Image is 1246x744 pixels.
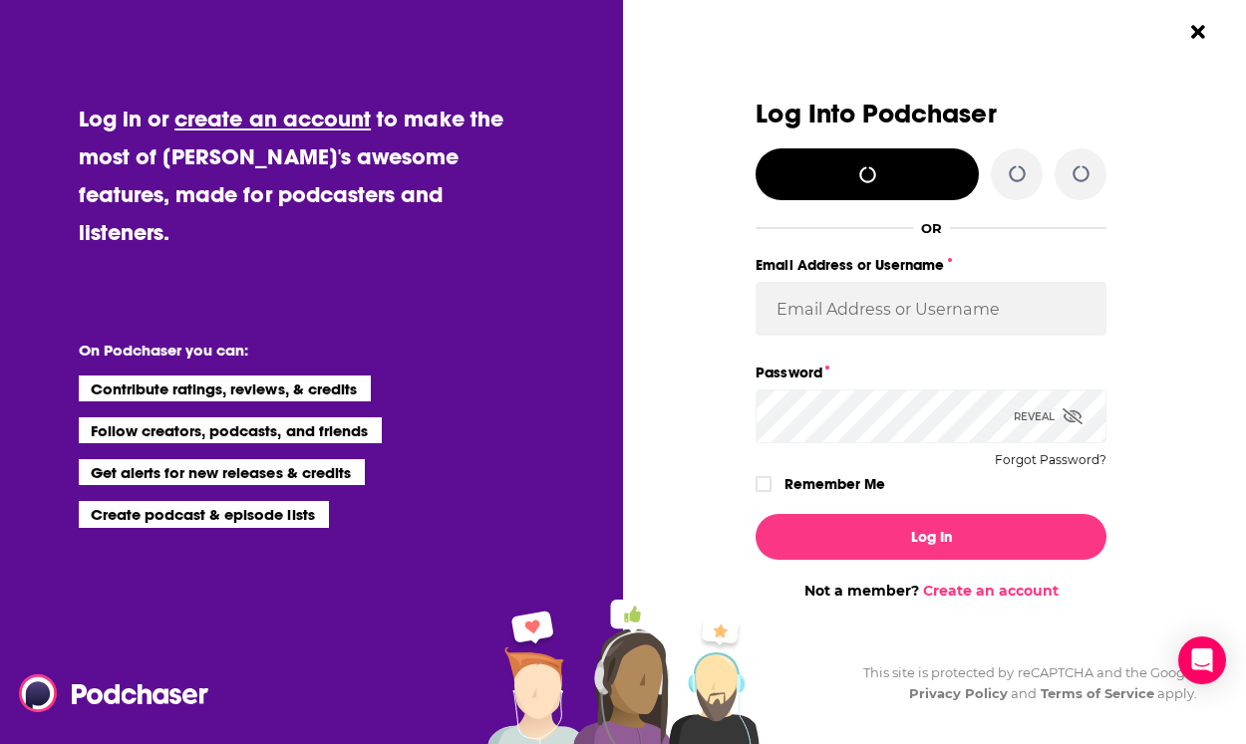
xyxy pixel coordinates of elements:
[1179,13,1217,51] button: Close Button
[79,459,365,485] li: Get alerts for new releases & credits
[79,341,477,360] li: On Podchaser you can:
[19,674,194,712] a: Podchaser - Follow, Share and Rate Podcasts
[1178,636,1226,684] div: Open Intercom Messenger
[19,674,210,712] img: Podchaser - Follow, Share and Rate Podcasts
[174,105,371,132] a: create an account
[1041,685,1155,701] a: Terms of Service
[79,375,372,401] li: Contribute ratings, reviews, & credits
[847,662,1198,704] div: This site is protected by reCAPTCHA and the Google and apply.
[909,685,1009,701] a: Privacy Policy
[921,220,942,236] div: OR
[756,514,1106,560] button: Log In
[79,501,329,527] li: Create podcast & episode lists
[784,471,885,497] label: Remember Me
[995,453,1106,467] button: Forgot Password?
[1014,389,1083,443] div: Reveal
[756,582,1106,600] div: Not a member?
[923,582,1059,600] a: Create an account
[756,360,1106,385] label: Password
[79,417,383,443] li: Follow creators, podcasts, and friends
[756,282,1106,336] input: Email Address or Username
[756,252,1106,278] label: Email Address or Username
[756,100,1106,128] h3: Log Into Podchaser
